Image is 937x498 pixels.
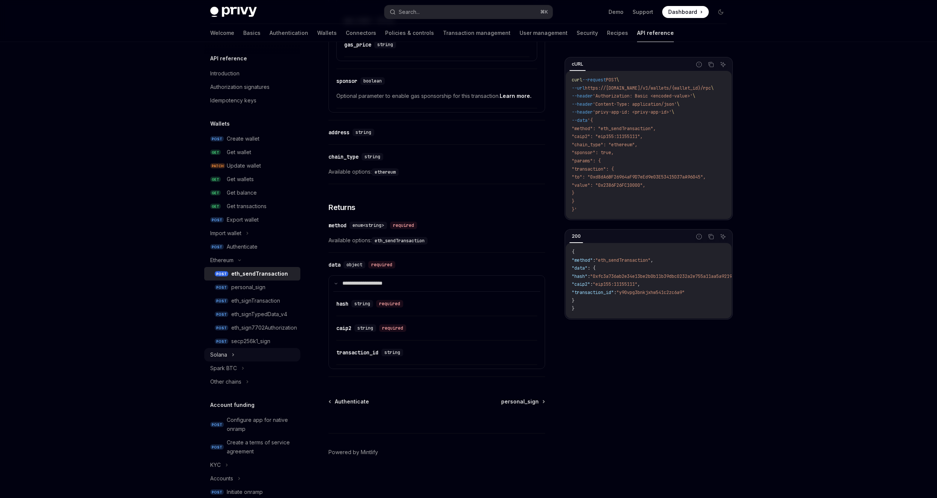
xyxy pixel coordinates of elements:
div: required [368,261,395,268]
button: Report incorrect code [694,60,704,69]
span: "y90vpg3bnkjxhw541c2zc6a9" [616,289,685,295]
div: address [328,129,349,136]
div: 200 [569,232,583,241]
span: } [572,198,574,204]
span: : [590,281,593,287]
a: Welcome [210,24,234,42]
div: required [390,222,417,229]
span: POST [210,217,224,223]
code: eth_sendTransaction [372,237,428,244]
div: gas_price [344,41,371,48]
code: ethereum [372,168,399,176]
a: POSTeth_sign7702Authorization [204,321,300,334]
div: KYC [210,460,221,469]
span: POST [210,136,224,142]
a: GETGet wallets [204,172,300,186]
span: Authenticate [335,398,369,405]
div: Get transactions [227,202,267,211]
span: : { [588,265,595,271]
a: POSTeth_signTypedData_v4 [204,307,300,321]
a: GETGet balance [204,186,300,199]
a: Connectors [346,24,376,42]
span: , [651,257,653,263]
div: Update wallet [227,161,261,170]
a: Wallets [317,24,337,42]
a: Security [577,24,598,42]
span: }' [572,206,577,212]
div: Initiate onramp [227,487,263,496]
span: "transaction": { [572,166,614,172]
div: chain_type [328,153,359,160]
span: "caip2": "eip155:11155111", [572,133,643,139]
span: "method": "eth_sendTransaction", [572,125,656,131]
a: Support [633,8,653,16]
span: GET [210,177,221,182]
button: Ask AI [718,60,728,69]
div: Ethereum [210,256,233,265]
button: Copy the contents from the code block [706,60,716,69]
a: POSTpersonal_sign [204,280,300,294]
span: string [357,325,373,331]
div: Get wallets [227,175,254,184]
span: string [377,42,393,48]
span: PATCH [210,163,225,169]
a: GETGet transactions [204,199,300,213]
div: Search... [399,7,420,16]
div: Accounts [210,474,233,483]
span: "data" [572,265,588,271]
a: GETGet wallet [204,145,300,159]
span: --data [572,117,588,123]
span: GET [210,190,221,196]
span: GET [210,204,221,209]
span: "eth_sendTransaction" [595,257,651,263]
span: --header [572,109,593,115]
div: caip2 [336,324,351,332]
span: POST [210,422,224,427]
span: POST [215,325,228,331]
div: Idempotency keys [210,96,256,105]
span: --header [572,101,593,107]
span: \ [672,109,674,115]
button: Ask AI [718,232,728,241]
span: https://[DOMAIN_NAME]/v1/wallets/{wallet_id}/rpc [585,85,711,91]
h5: API reference [210,54,247,63]
a: User management [520,24,568,42]
a: Authentication [270,24,308,42]
span: "transaction_id" [572,289,614,295]
span: "method" [572,257,593,263]
div: secp256k1_sign [231,337,270,346]
span: POST [210,444,224,450]
span: \ [677,101,679,107]
span: \ [711,85,714,91]
span: "sponsor": true, [572,150,614,156]
a: Policies & controls [385,24,434,42]
div: Spark BTC [210,364,237,373]
span: : [614,289,616,295]
a: personal_sign [501,398,544,405]
span: object [346,262,362,268]
a: Dashboard [662,6,709,18]
span: Available options: [328,167,545,176]
a: Learn more. [500,93,532,99]
a: POSTCreate wallet [204,132,300,145]
span: '{ [588,117,593,123]
button: Toggle dark mode [715,6,727,18]
a: Authorization signatures [204,80,300,94]
div: Create wallet [227,134,259,143]
span: } [572,297,574,303]
button: Report incorrect code [694,232,704,241]
a: Idempotency keys [204,94,300,107]
span: "params": { [572,157,601,163]
span: "0xfc3a736ab2e34e13be2b0b11b39dbc0232a2e755a11aa5a9219890d3b2c6c7d8" [590,273,769,279]
span: personal_sign [501,398,539,405]
div: Get wallet [227,148,251,157]
div: data [328,261,340,268]
a: API reference [637,24,674,42]
span: : [593,257,595,263]
div: Export wallet [227,215,259,224]
span: \ [693,93,695,99]
div: Import wallet [210,229,241,238]
span: enum<string> [353,222,384,228]
span: string [384,349,400,355]
span: , [637,281,640,287]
